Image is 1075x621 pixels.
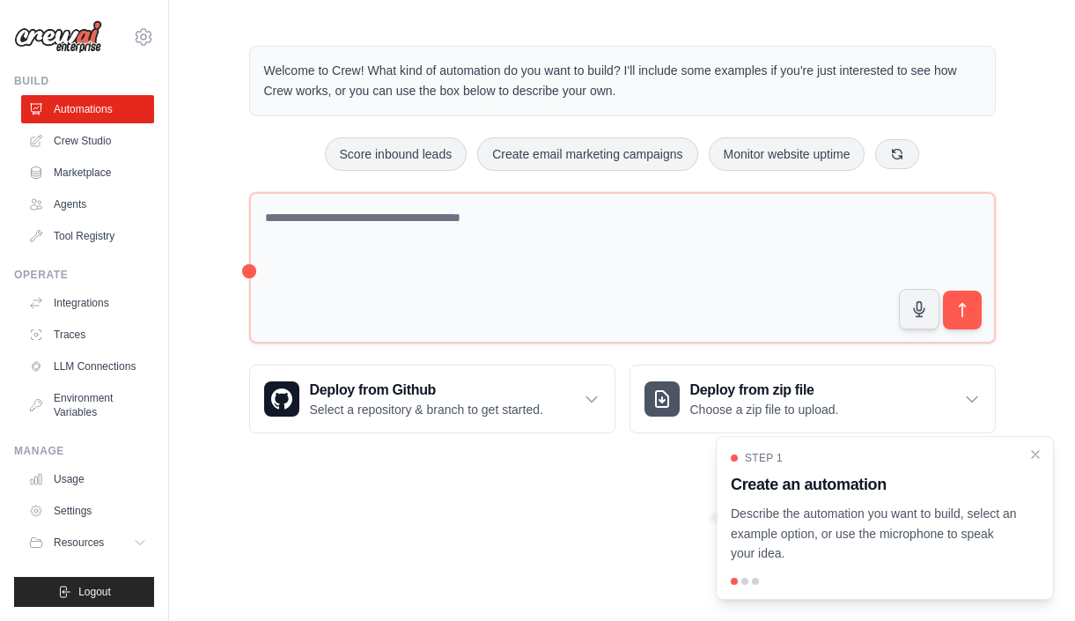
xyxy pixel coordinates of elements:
[1028,447,1042,462] button: Close walkthrough
[325,137,468,171] button: Score inbound leads
[21,529,154,557] button: Resources
[21,159,154,187] a: Marketplace
[21,95,154,123] a: Automations
[54,536,104,550] span: Resources
[310,380,543,401] h3: Deploy from Github
[14,577,154,607] button: Logout
[21,497,154,525] a: Settings
[731,504,1018,564] p: Describe the automation you want to build, select an example option, or use the microphone to spe...
[21,384,154,426] a: Environment Variables
[264,61,981,101] p: Welcome to Crew! What kind of automation do you want to build? I'll include some examples if you'...
[709,137,865,171] button: Monitor website uptime
[21,352,154,381] a: LLM Connections
[690,380,839,401] h3: Deploy from zip file
[477,137,697,171] button: Create email marketing campaigns
[310,401,543,418] p: Select a repository & branch to get started.
[21,465,154,493] a: Usage
[14,268,154,282] div: Operate
[21,321,154,349] a: Traces
[21,289,154,317] a: Integrations
[14,74,154,88] div: Build
[78,585,111,599] span: Logout
[690,401,839,418] p: Choose a zip file to upload.
[745,451,783,465] span: Step 1
[21,222,154,250] a: Tool Registry
[14,20,102,54] img: Logo
[21,127,154,155] a: Crew Studio
[14,444,154,458] div: Manage
[21,190,154,218] a: Agents
[731,472,1018,497] h3: Create an automation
